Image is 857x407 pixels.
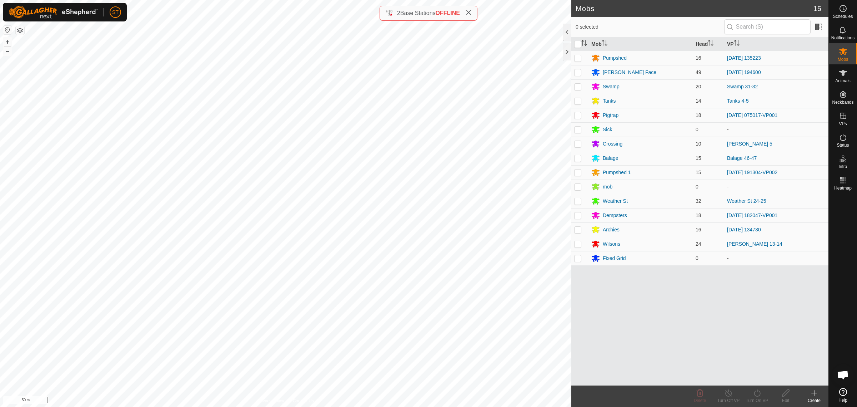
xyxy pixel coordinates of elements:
[696,241,701,247] span: 24
[837,143,849,147] span: Status
[603,69,656,76] div: [PERSON_NAME] Face
[694,398,706,403] span: Delete
[3,26,12,34] button: Reset Map
[727,69,761,75] a: [DATE] 194600
[838,398,847,402] span: Help
[603,197,628,205] div: Weather St
[727,212,777,218] a: [DATE] 182047-VP001
[603,126,612,133] div: Sick
[602,41,607,47] p-sorticon: Activate to sort
[696,55,701,61] span: 16
[835,79,851,83] span: Animals
[743,397,771,404] div: Turn On VP
[833,14,853,19] span: Schedules
[838,57,848,62] span: Mobs
[693,37,724,51] th: Head
[813,3,821,14] span: 15
[696,184,698,190] span: 0
[838,165,847,169] span: Infra
[727,112,777,118] a: [DATE] 075017-VP001
[696,98,701,104] span: 14
[696,141,701,147] span: 10
[581,41,587,47] p-sorticon: Activate to sort
[696,155,701,161] span: 15
[724,180,828,194] td: -
[727,155,757,161] a: Balage 46-47
[3,38,12,46] button: +
[696,198,701,204] span: 32
[800,397,828,404] div: Create
[727,241,782,247] a: [PERSON_NAME] 13-14
[831,36,855,40] span: Notifications
[576,4,813,13] h2: Mobs
[603,97,616,105] div: Tanks
[727,55,761,61] a: [DATE] 135223
[257,398,284,404] a: Privacy Policy
[696,255,698,261] span: 0
[603,83,620,90] div: Swamp
[16,26,24,35] button: Map Layers
[724,251,828,265] td: -
[734,41,740,47] p-sorticon: Activate to sort
[9,6,98,19] img: Gallagher Logo
[696,112,701,118] span: 18
[696,127,698,132] span: 0
[436,10,460,16] span: OFFLINE
[727,170,777,175] a: [DATE] 191304-VP002
[603,226,620,234] div: Archies
[696,170,701,175] span: 15
[603,212,627,219] div: Dempsters
[603,255,626,262] div: Fixed Grid
[400,10,436,16] span: Base Stations
[834,186,852,190] span: Heatmap
[603,155,618,162] div: Balage
[839,122,847,126] span: VPs
[724,19,811,34] input: Search (S)
[588,37,693,51] th: Mob
[724,122,828,137] td: -
[696,69,701,75] span: 49
[832,100,853,104] span: Neckbands
[829,385,857,405] a: Help
[727,227,761,232] a: [DATE] 134730
[293,398,314,404] a: Contact Us
[727,98,749,104] a: Tanks 4-5
[714,397,743,404] div: Turn Off VP
[696,84,701,89] span: 20
[696,212,701,218] span: 18
[576,23,724,31] span: 0 selected
[724,37,828,51] th: VP
[727,84,758,89] a: Swamp 31-32
[112,9,119,16] span: ST
[603,240,620,248] div: Wilsons
[696,227,701,232] span: 16
[603,169,631,176] div: Pumpshed 1
[832,364,854,386] div: Open chat
[397,10,400,16] span: 2
[3,47,12,55] button: –
[603,140,622,148] div: Crossing
[727,198,766,204] a: Weather St 24-25
[771,397,800,404] div: Edit
[708,41,713,47] p-sorticon: Activate to sort
[727,141,772,147] a: [PERSON_NAME] 5
[603,54,627,62] div: Pumpshed
[603,112,618,119] div: Pigtrap
[603,183,612,191] div: mob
